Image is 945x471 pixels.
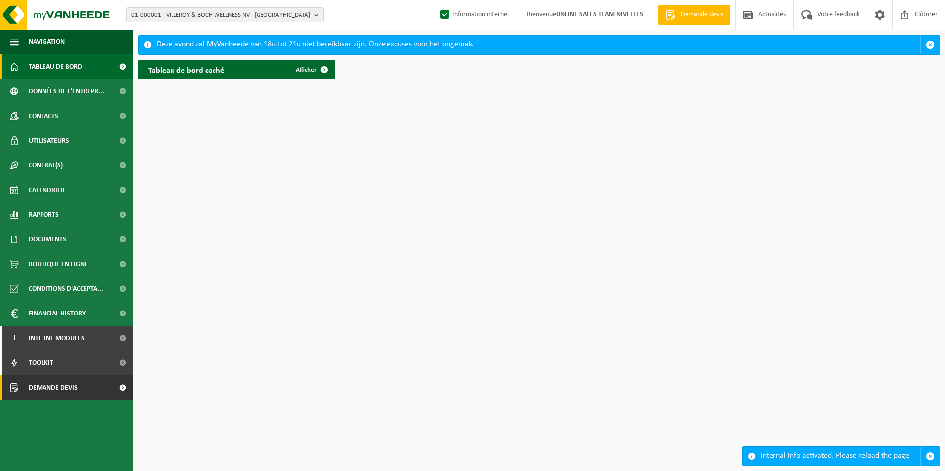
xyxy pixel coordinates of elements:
button: 01-000001 - VILLEROY & BOCH WELLNESS NV - [GEOGRAPHIC_DATA] [126,7,324,22]
span: Boutique en ligne [29,252,88,276]
span: Demande devis [678,10,726,20]
span: Interne modules [29,326,85,351]
div: Deze avond zal MyVanheede van 18u tot 21u niet bereikbaar zijn. Onze excuses voor het ongemak. [157,36,920,54]
a: Demande devis [658,5,730,25]
span: Calendrier [29,178,65,202]
div: Internal info activated. Please reload the page [761,447,920,466]
span: Toolkit [29,351,53,375]
a: Afficher [288,60,334,79]
span: Rapports [29,202,59,227]
span: Afficher [296,67,317,73]
span: Tableau de bord [29,54,82,79]
span: Conditions d'accepta... [29,276,103,301]
strong: ONLINE SALES TEAM NIVELLES [556,11,643,18]
label: Information interne [438,7,507,22]
h2: Tableau de bord caché [138,60,234,79]
span: Financial History [29,301,86,326]
span: Contacts [29,104,58,128]
span: Données de l'entrepr... [29,79,104,104]
span: Demande devis [29,375,78,400]
span: I [10,326,19,351]
span: Contrat(s) [29,153,63,178]
span: Navigation [29,30,65,54]
span: Documents [29,227,66,252]
span: Utilisateurs [29,128,69,153]
span: 01-000001 - VILLEROY & BOCH WELLNESS NV - [GEOGRAPHIC_DATA] [131,8,310,23]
